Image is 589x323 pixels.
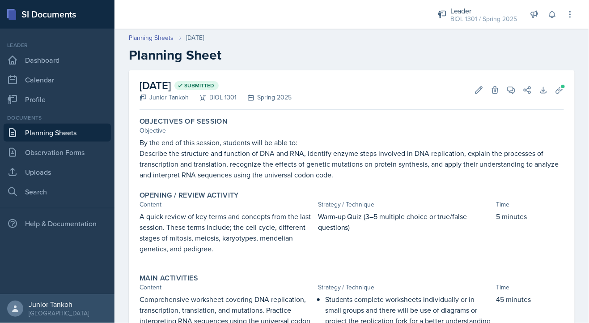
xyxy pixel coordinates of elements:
[140,78,292,94] h2: [DATE]
[4,215,111,233] div: Help & Documentation
[129,47,575,63] h2: Planning Sheet
[4,124,111,142] a: Planning Sheets
[4,51,111,69] a: Dashboard
[184,82,214,89] span: Submitted
[496,294,564,305] p: 45 minutes
[496,283,564,292] div: Time
[140,283,314,292] div: Content
[129,33,174,43] a: Planning Sheets
[4,41,111,49] div: Leader
[140,274,198,283] label: Main Activities
[4,183,111,201] a: Search
[450,14,517,24] div: BIOL 1301 / Spring 2025
[140,137,564,148] p: By the end of this session, students will be able to:
[140,148,564,180] p: Describe the structure and function of DNA and RNA, identify enzyme steps involved in DNA replica...
[29,300,89,309] div: Junior Tankoh
[140,191,239,200] label: Opening / Review Activity
[496,211,564,222] p: 5 minutes
[318,283,493,292] div: Strategy / Technique
[4,143,111,161] a: Observation Forms
[140,117,228,126] label: Objectives of Session
[450,5,517,16] div: Leader
[186,33,204,43] div: [DATE]
[140,211,314,254] p: A quick review of key terms and concepts from the last session. These terms include; the cell cyc...
[4,114,111,122] div: Documents
[318,200,493,209] div: Strategy / Technique
[140,200,314,209] div: Content
[4,71,111,89] a: Calendar
[318,211,493,233] p: Warm-up Quiz (3–5 multiple choice or true/false questions)
[29,309,89,318] div: [GEOGRAPHIC_DATA]
[237,93,292,102] div: Spring 2025
[4,163,111,181] a: Uploads
[189,93,237,102] div: BIOL 1301
[496,200,564,209] div: Time
[140,126,564,135] div: Objective
[4,90,111,108] a: Profile
[140,93,189,102] div: Junior Tankoh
